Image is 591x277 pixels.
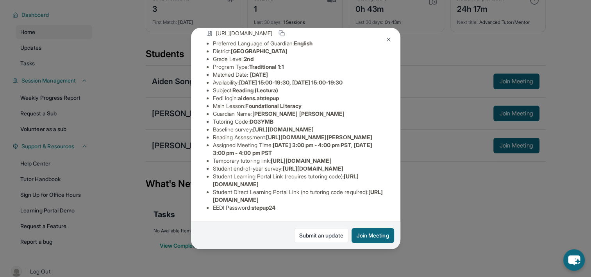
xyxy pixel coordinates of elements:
[352,228,394,243] button: Join Meeting
[213,63,385,71] li: Program Type:
[213,157,385,165] li: Temporary tutoring link :
[213,118,385,126] li: Tutoring Code :
[213,110,385,118] li: Guardian Name :
[213,94,385,102] li: Eedi login :
[282,165,343,172] span: [URL][DOMAIN_NAME]
[563,249,585,271] button: chat-button
[277,29,286,38] button: Copy link
[213,102,385,110] li: Main Lesson :
[386,36,392,43] img: Close Icon
[213,79,385,86] li: Availability:
[266,134,372,140] span: [URL][DOMAIN_NAME][PERSON_NAME]
[213,126,385,133] li: Baseline survey :
[213,71,385,79] li: Matched Date:
[294,40,313,47] span: English
[216,29,272,37] span: [URL][DOMAIN_NAME]
[213,173,385,188] li: Student Learning Portal Link (requires tutoring code) :
[252,110,345,117] span: [PERSON_NAME] [PERSON_NAME]
[213,141,385,157] li: Assigned Meeting Time :
[244,56,253,62] span: 2nd
[294,228,348,243] a: Submit an update
[213,47,385,55] li: District:
[213,86,385,94] li: Subject :
[249,63,284,70] span: Traditional 1:1
[239,79,343,86] span: [DATE] 15:00-19:30, [DATE] 15:00-19:30
[250,118,273,125] span: DG3YMB
[213,204,385,212] li: EEDI Password :
[213,142,372,156] span: [DATE] 3:00 pm - 4:00 pm PST, [DATE] 3:00 pm - 4:00 pm PST
[213,55,385,63] li: Grade Level:
[245,103,301,109] span: Foundational Literacy
[213,165,385,173] li: Student end-of-year survey :
[238,95,279,101] span: aidens.atstepup
[252,204,276,211] span: stepup24
[213,188,385,204] li: Student Direct Learning Portal Link (no tutoring code required) :
[271,157,331,164] span: [URL][DOMAIN_NAME]
[232,87,278,94] span: Reading (Lectura)
[250,71,268,78] span: [DATE]
[213,40,385,47] li: Preferred Language of Guardian:
[213,133,385,141] li: Reading Assessment :
[253,126,314,133] span: [URL][DOMAIN_NAME]
[231,48,287,54] span: [GEOGRAPHIC_DATA]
